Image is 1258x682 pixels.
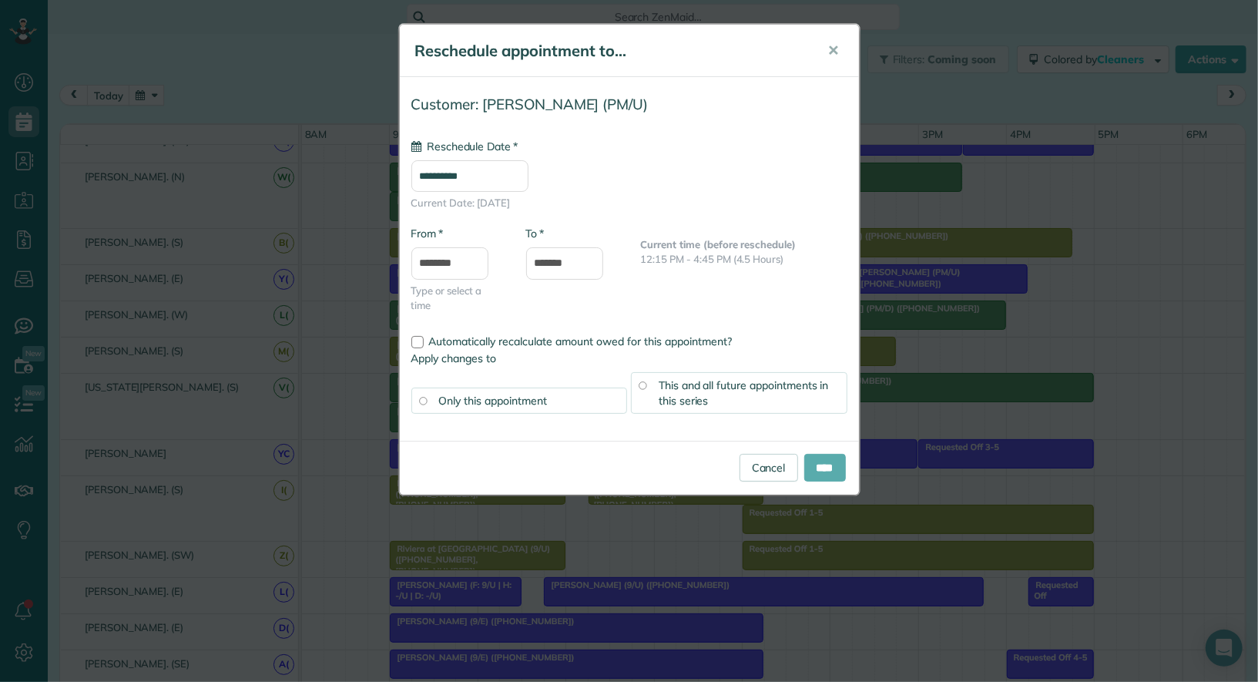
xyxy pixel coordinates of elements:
[411,226,443,241] label: From
[411,284,503,313] span: Type or select a time
[659,378,829,408] span: This and all future appointments in this series
[639,381,646,389] input: This and all future appointments in this series
[419,397,427,405] input: Only this appointment
[411,351,847,366] label: Apply changes to
[429,334,733,348] span: Automatically recalculate amount owed for this appointment?
[828,42,840,59] span: ✕
[740,454,798,482] a: Cancel
[411,96,847,113] h4: Customer: [PERSON_NAME] (PM/U)
[411,196,847,210] span: Current Date: [DATE]
[439,394,547,408] span: Only this appointment
[526,226,544,241] label: To
[411,139,518,154] label: Reschedule Date
[641,252,847,267] p: 12:15 PM - 4:45 PM (4.5 Hours)
[415,40,807,62] h5: Reschedule appointment to...
[641,238,797,250] b: Current time (before reschedule)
